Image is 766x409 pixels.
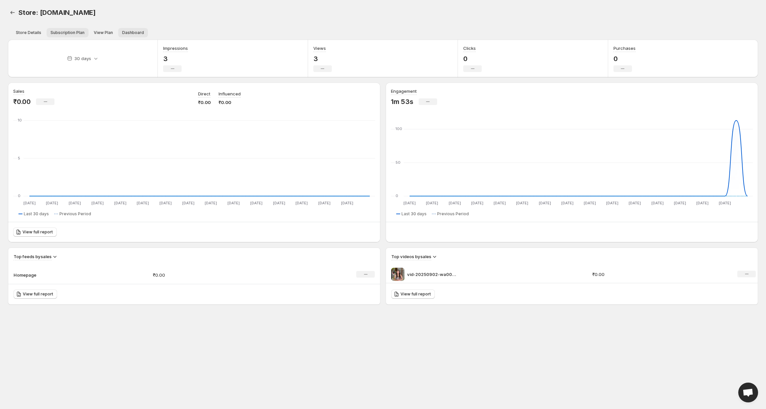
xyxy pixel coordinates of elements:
text: [DATE] [296,201,308,205]
div: Open chat [738,383,758,402]
text: [DATE] [584,201,596,205]
span: View Plan [94,30,113,35]
text: [DATE] [696,201,709,205]
text: [DATE] [159,201,172,205]
h3: Purchases [613,45,636,51]
text: 0 [396,193,398,198]
span: Store Details [16,30,41,35]
h3: Top videos by sales [391,253,431,260]
text: 5 [18,156,20,160]
text: 100 [396,126,402,131]
text: [DATE] [318,201,331,205]
text: 50 [396,160,400,165]
p: 0 [463,55,482,63]
span: View full report [400,291,431,297]
span: Last 30 days [401,211,427,217]
p: ₹0.00 [153,272,282,278]
h3: Engagement [391,88,417,94]
text: [DATE] [205,201,217,205]
text: [DATE] [516,201,528,205]
p: ₹0.00 [198,99,211,106]
text: [DATE] [561,201,574,205]
span: View full report [22,229,53,235]
text: [DATE] [719,201,731,205]
p: Homepage [14,272,47,278]
text: [DATE] [46,201,58,205]
button: View plan [90,28,117,37]
span: Previous Period [59,211,91,217]
p: Influenced [219,90,241,97]
button: Dashboard [118,28,148,37]
h3: Sales [13,88,24,94]
text: [DATE] [494,201,506,205]
text: [DATE] [69,201,81,205]
a: View full report [13,227,57,237]
img: vid-20250902-wa0070_AyyJgkCa 4 [391,268,404,281]
span: Last 30 days [24,211,49,217]
p: ₹0.00 [219,99,241,106]
a: View full report [391,290,435,299]
span: Store: [DOMAIN_NAME] [18,9,96,17]
p: 3 [163,55,188,63]
text: [DATE] [341,201,353,205]
a: View full report [14,290,57,299]
text: [DATE] [651,201,664,205]
h3: Views [313,45,326,51]
button: Subscription plan [47,28,88,37]
p: Direct [198,90,210,97]
span: View full report [23,291,53,297]
button: Store details [12,28,45,37]
text: 10 [18,118,22,122]
h3: Top feeds by sales [14,253,52,260]
text: [DATE] [674,201,686,205]
text: [DATE] [449,201,461,205]
text: [DATE] [23,201,36,205]
p: 1m 53s [391,98,413,106]
span: Previous Period [437,211,469,217]
text: [DATE] [403,201,416,205]
p: ₹0.00 [13,98,31,106]
h3: Clicks [463,45,476,51]
p: 3 [313,55,332,63]
text: [DATE] [250,201,262,205]
text: [DATE] [606,201,618,205]
p: 30 days [74,55,91,62]
text: [DATE] [137,201,149,205]
text: [DATE] [471,201,483,205]
a: Back [8,8,17,17]
p: ₹0.00 [592,271,692,278]
text: [DATE] [539,201,551,205]
text: [DATE] [629,201,641,205]
text: [DATE] [114,201,126,205]
text: [DATE] [273,201,285,205]
span: Dashboard [122,30,144,35]
p: 0 [613,55,636,63]
h3: Impressions [163,45,188,51]
p: vid-20250902-wa0070_AyyJgkCa 4 [407,271,457,278]
text: [DATE] [426,201,438,205]
text: [DATE] [182,201,194,205]
span: Subscription Plan [51,30,85,35]
text: [DATE] [91,201,104,205]
text: [DATE] [227,201,240,205]
text: 0 [18,193,20,198]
